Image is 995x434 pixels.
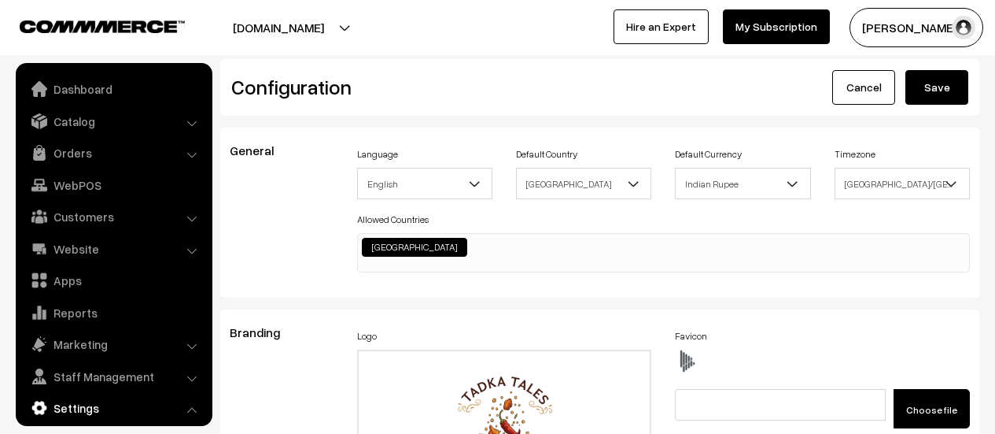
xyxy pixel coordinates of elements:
img: COMMMERCE [20,20,185,32]
a: Marketing [20,330,207,358]
a: Hire an Expert [614,9,709,44]
label: Favicon [675,329,707,343]
span: General [230,143,293,158]
img: favicon.ico [675,350,698,373]
button: [PERSON_NAME] [849,8,983,47]
a: COMMMERCE [20,16,157,35]
a: Customers [20,202,207,231]
label: Allowed Countries [357,213,429,227]
label: Language [357,147,398,161]
a: Website [20,235,207,263]
button: [DOMAIN_NAME] [178,8,379,47]
span: English [358,170,492,198]
button: Save [905,70,968,105]
label: Logo [357,329,377,343]
a: Staff Management [20,362,207,391]
span: English [357,168,492,199]
span: Indian Rupee [675,168,810,199]
a: Reports [20,299,207,327]
label: Default Currency [675,147,742,161]
li: India [362,238,467,257]
img: user [952,16,975,39]
span: India [516,168,651,199]
label: Default Country [516,147,577,161]
a: My Subscription [723,9,830,44]
a: Cancel [832,70,895,105]
a: WebPOS [20,171,207,199]
span: Asia/Kolkata [835,170,969,198]
span: Choose file [906,404,957,416]
a: Settings [20,394,207,422]
span: Indian Rupee [676,170,809,198]
a: Orders [20,139,207,167]
label: Timezone [835,147,875,161]
h2: Configuration [231,75,588,99]
a: Apps [20,266,207,295]
span: Asia/Kolkata [835,168,970,199]
a: Dashboard [20,75,207,103]
span: India [517,170,650,198]
span: Branding [230,325,299,340]
a: Catalog [20,107,207,135]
